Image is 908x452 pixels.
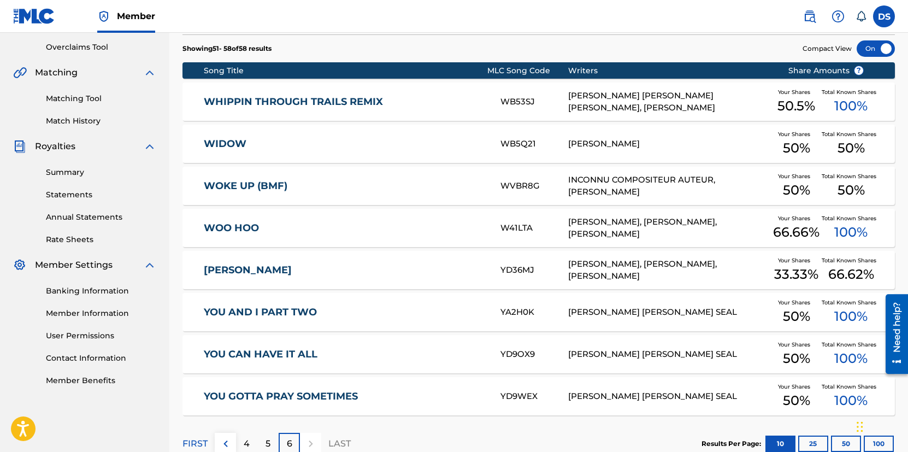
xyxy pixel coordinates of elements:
a: Matching Tool [46,93,156,104]
span: Your Shares [778,214,815,222]
div: YA2H0K [500,306,568,319]
div: WB5Q21 [500,138,568,150]
span: 66.62 % [828,265,874,284]
p: 4 [244,437,250,450]
span: Total Known Shares [822,214,881,222]
img: expand [143,66,156,79]
img: Royalties [13,140,26,153]
a: User Permissions [46,330,156,342]
div: [PERSON_NAME] [PERSON_NAME] SEAL [568,348,771,361]
span: Member Settings [35,259,113,272]
p: Results Per Page: [701,439,764,449]
div: User Menu [873,5,895,27]
iframe: Resource Center [877,289,908,379]
div: [PERSON_NAME], [PERSON_NAME], [PERSON_NAME] [568,258,771,283]
p: FIRST [182,437,208,450]
span: 100 % [834,96,868,116]
a: Member Information [46,308,156,319]
img: help [832,10,845,23]
span: Royalties [35,140,75,153]
div: [PERSON_NAME] [568,138,771,150]
a: [PERSON_NAME] [204,264,486,277]
p: 6 [287,437,292,450]
div: Song Title [204,65,487,77]
a: WOKE UP (BMF) [204,180,486,192]
img: search [803,10,816,23]
span: Your Shares [778,88,815,96]
div: Drag [857,410,863,443]
span: 50 % [838,138,865,158]
img: left [219,437,232,450]
span: Share Amounts [788,65,864,77]
a: Overclaims Tool [46,42,156,53]
div: W41LTA [500,222,568,234]
img: expand [143,140,156,153]
span: Compact View [803,44,852,54]
iframe: Chat Widget [853,400,908,452]
div: [PERSON_NAME] [PERSON_NAME] SEAL [568,390,771,403]
span: ? [854,66,863,75]
div: INCONNU COMPOSITEUR AUTEUR, [PERSON_NAME] [568,174,771,198]
button: 25 [798,436,828,452]
span: Your Shares [778,256,815,265]
a: Statements [46,189,156,201]
a: Public Search [799,5,821,27]
div: [PERSON_NAME] [PERSON_NAME] SEAL [568,306,771,319]
div: Writers [568,65,771,77]
span: 100 % [834,307,868,326]
span: Total Known Shares [822,341,881,349]
span: Total Known Shares [822,298,881,307]
span: 50 % [783,307,810,326]
div: WVBR8G [500,180,568,192]
p: LAST [328,437,351,450]
span: 50 % [838,180,865,200]
a: Annual Statements [46,212,156,223]
div: WB53SJ [500,96,568,108]
span: Total Known Shares [822,256,881,265]
span: 50.5 % [777,96,815,116]
button: 10 [765,436,795,452]
a: Member Benefits [46,375,156,386]
p: 5 [266,437,270,450]
a: Summary [46,167,156,178]
span: 100 % [834,222,868,242]
span: 50 % [783,138,810,158]
div: YD36MJ [500,264,568,277]
span: Member [117,10,155,22]
span: 50 % [783,391,810,410]
a: YOU CAN HAVE IT ALL [204,348,486,361]
span: 100 % [834,391,868,410]
span: Your Shares [778,341,815,349]
span: Total Known Shares [822,130,881,138]
a: Match History [46,115,156,127]
div: Notifications [856,11,866,22]
img: Matching [13,66,27,79]
span: Your Shares [778,172,815,180]
div: [PERSON_NAME], [PERSON_NAME], [PERSON_NAME] [568,216,771,240]
a: Banking Information [46,285,156,297]
a: Contact Information [46,353,156,364]
img: expand [143,259,156,272]
span: Matching [35,66,78,79]
a: WHIPPIN THROUGH TRAILS REMIX [204,96,486,108]
div: YD9OX9 [500,348,568,361]
div: Help [827,5,849,27]
p: Showing 51 - 58 of 58 results [182,44,272,54]
span: Total Known Shares [822,88,881,96]
img: MLC Logo [13,8,55,24]
div: YD9WEX [500,390,568,403]
img: Top Rightsholder [97,10,110,23]
div: [PERSON_NAME] [PERSON_NAME] [PERSON_NAME], [PERSON_NAME] [568,90,771,114]
span: 33.33 % [774,265,818,284]
a: YOU GOTTA PRAY SOMETIMES [204,390,486,403]
button: 50 [831,436,861,452]
span: 50 % [783,349,810,368]
span: Your Shares [778,298,815,307]
span: 50 % [783,180,810,200]
span: Your Shares [778,130,815,138]
span: Total Known Shares [822,172,881,180]
a: WIDOW [204,138,486,150]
